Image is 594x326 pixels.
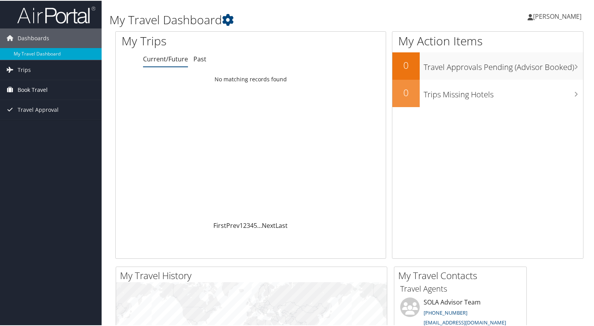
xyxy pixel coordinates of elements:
[120,268,387,281] h2: My Travel History
[424,308,467,315] a: [PHONE_NUMBER]
[392,79,583,106] a: 0Trips Missing Hotels
[392,32,583,48] h1: My Action Items
[254,220,257,229] a: 5
[528,4,589,27] a: [PERSON_NAME]
[392,52,583,79] a: 0Travel Approvals Pending (Advisor Booked)
[424,84,583,99] h3: Trips Missing Hotels
[213,220,226,229] a: First
[243,220,247,229] a: 2
[240,220,243,229] a: 1
[424,57,583,72] h3: Travel Approvals Pending (Advisor Booked)
[226,220,240,229] a: Prev
[109,11,429,27] h1: My Travel Dashboard
[533,11,581,20] span: [PERSON_NAME]
[392,58,420,71] h2: 0
[18,59,31,79] span: Trips
[424,318,506,325] a: [EMAIL_ADDRESS][DOMAIN_NAME]
[17,5,95,23] img: airportal-logo.png
[18,99,59,119] span: Travel Approval
[257,220,262,229] span: …
[250,220,254,229] a: 4
[276,220,288,229] a: Last
[143,54,188,63] a: Current/Future
[247,220,250,229] a: 3
[116,72,386,86] td: No matching records found
[18,28,49,47] span: Dashboards
[398,268,526,281] h2: My Travel Contacts
[400,283,521,294] h3: Travel Agents
[122,32,267,48] h1: My Trips
[18,79,48,99] span: Book Travel
[262,220,276,229] a: Next
[193,54,206,63] a: Past
[392,85,420,99] h2: 0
